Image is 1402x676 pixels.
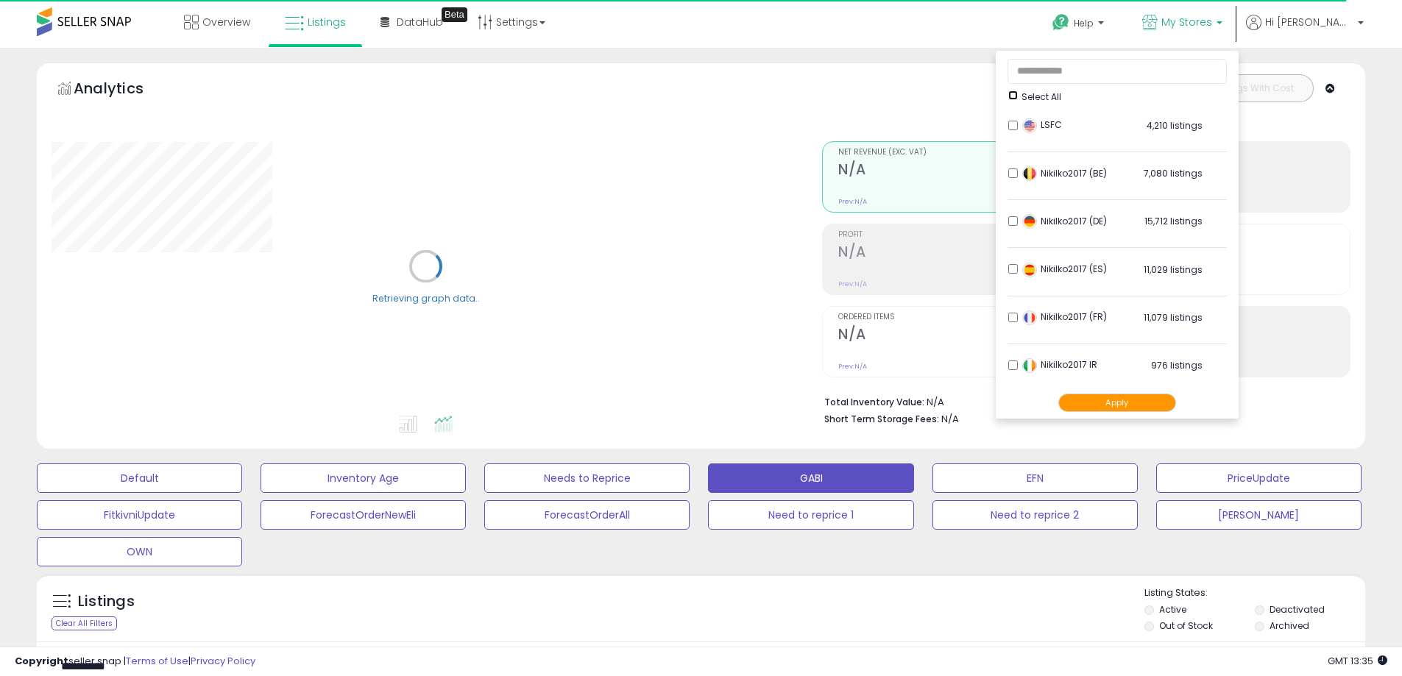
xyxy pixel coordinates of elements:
a: Hi [PERSON_NAME] [1246,15,1364,48]
p: Listing States: [1144,586,1365,600]
button: Needs to Reprice [484,463,690,493]
label: Archived [1270,619,1309,632]
img: ireland.png [1022,358,1037,373]
div: Retrieving graph data.. [372,291,480,305]
button: EFN [932,463,1138,493]
button: ForecastOrderAll [484,500,690,530]
h5: Analytics [74,78,172,102]
label: Active [1159,603,1186,616]
button: Apply [1058,394,1176,412]
span: Nikilko2017 IR [1022,358,1097,371]
strong: Copyright [15,654,68,668]
button: ForecastOrderNewEli [261,500,466,530]
span: Help [1074,17,1094,29]
span: Hi [PERSON_NAME] [1265,15,1353,29]
button: Inventory Age [261,463,466,493]
button: Need to reprice 2 [932,500,1138,530]
i: Get Help [1052,13,1070,32]
img: usa.png [1022,118,1037,133]
div: Tooltip anchor [442,7,467,22]
img: belgium.png [1022,166,1037,181]
label: Out of Stock [1159,619,1213,632]
a: Help [1041,2,1119,48]
span: My Stores [1161,15,1212,29]
button: OWN [37,537,242,566]
span: 11,079 listings [1144,311,1203,324]
div: Clear All Filters [52,616,117,630]
button: GABI [708,463,913,493]
span: 4,210 listings [1147,119,1203,132]
span: LSFC [1022,118,1062,131]
span: Overview [202,15,250,29]
span: Nikilko2017 (ES) [1022,263,1107,275]
span: Listings [308,15,346,29]
h5: Listings [78,591,135,612]
span: DataHub [397,15,443,29]
img: france.png [1022,310,1037,325]
span: Nikilko2017 (FR) [1022,310,1107,323]
span: 11,029 listings [1144,263,1203,276]
button: FitkivniUpdate [37,500,242,530]
span: Select All [1022,90,1061,103]
span: Nikilko2017 (BE) [1022,167,1107,179]
div: seller snap | | [15,655,255,669]
span: 7,080 listings [1144,167,1203,179]
button: Default [37,463,242,493]
img: spain.png [1022,263,1037,277]
img: germany.png [1022,214,1037,229]
span: 976 listings [1151,359,1203,371]
button: Need to reprice 1 [708,500,913,530]
span: Nikilko2017 (DE) [1022,215,1107,227]
button: Listings With Cost [1199,79,1309,98]
span: 2025-09-17 13:35 GMT [1328,654,1387,668]
span: 15,712 listings [1144,215,1203,227]
button: PriceUpdate [1156,463,1362,493]
button: [PERSON_NAME] [1156,500,1362,530]
label: Deactivated [1270,603,1325,616]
